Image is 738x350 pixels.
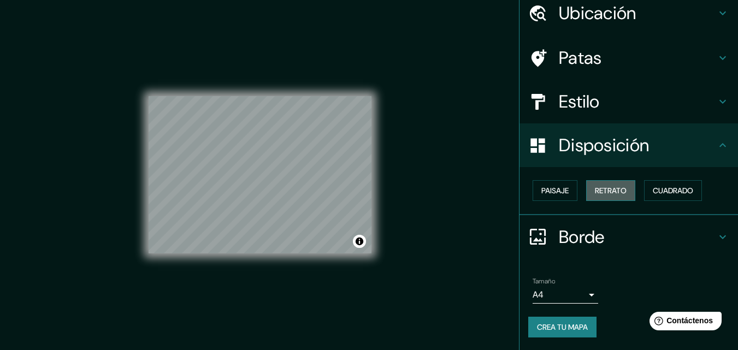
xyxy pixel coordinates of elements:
font: Retrato [595,186,627,195]
div: Patas [519,36,738,80]
font: Ubicación [559,2,636,25]
font: A4 [533,289,544,300]
font: Borde [559,226,605,248]
div: Borde [519,215,738,259]
button: Crea tu mapa [528,317,597,337]
button: Activar o desactivar atribución [353,235,366,248]
div: Disposición [519,123,738,167]
font: Paisaje [541,186,569,195]
button: Paisaje [533,180,577,201]
canvas: Mapa [149,96,371,253]
div: A4 [533,286,598,304]
button: Cuadrado [644,180,702,201]
button: Retrato [586,180,635,201]
font: Crea tu mapa [537,322,588,332]
div: Estilo [519,80,738,123]
font: Estilo [559,90,600,113]
font: Tamaño [533,277,555,286]
font: Cuadrado [653,186,693,195]
font: Disposición [559,134,649,157]
iframe: Lanzador de widgets de ayuda [641,307,726,338]
font: Patas [559,46,602,69]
